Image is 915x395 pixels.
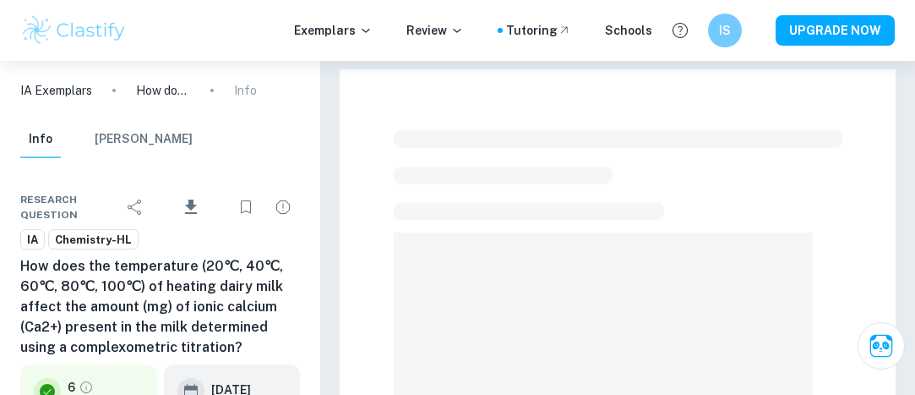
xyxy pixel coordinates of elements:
[155,185,226,229] div: Download
[21,232,44,249] span: IA
[48,229,139,250] a: Chemistry-HL
[20,121,61,158] button: Info
[49,232,138,249] span: Chemistry-HL
[406,21,464,40] p: Review
[776,15,895,46] button: UPGRADE NOW
[20,81,92,100] a: IA Exemplars
[716,21,735,40] h6: IS
[708,14,742,47] button: IS
[20,192,118,222] span: Research question
[666,16,694,45] button: Help and Feedback
[20,229,45,250] a: IA
[605,21,652,40] a: Schools
[234,81,257,100] p: Info
[858,322,905,370] button: Ask Clai
[20,256,300,358] h6: How does the temperature (20℃, 40℃, 60℃, 80℃, 100℃) of heating dairy milk affect the amount (mg) ...
[136,81,190,100] p: How does the temperature (20℃, 40℃, 60℃, 80℃, 100℃) of heating dairy milk affect the amount (mg) ...
[294,21,373,40] p: Exemplars
[266,190,300,224] div: Report issue
[79,380,94,395] a: Grade fully verified
[118,190,152,224] div: Share
[20,14,128,47] img: Clastify logo
[229,190,263,224] div: Bookmark
[506,21,571,40] a: Tutoring
[95,121,193,158] button: [PERSON_NAME]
